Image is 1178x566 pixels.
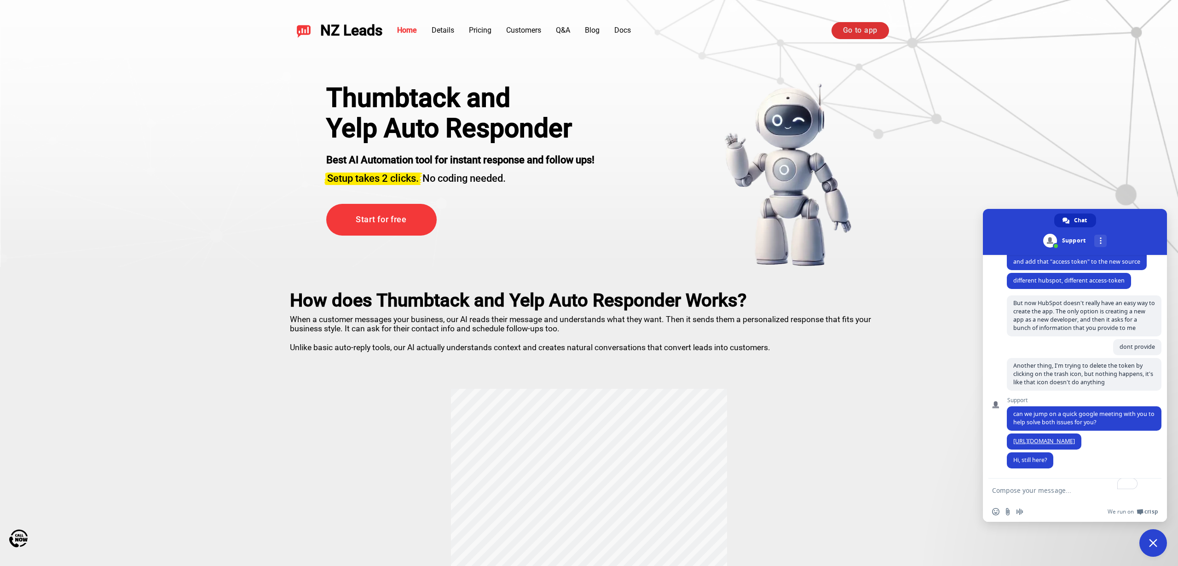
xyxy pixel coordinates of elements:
[1013,410,1155,426] span: can we jump on a quick google meeting with you to help solve both issues for you?
[1013,437,1075,445] a: [URL][DOMAIN_NAME]
[832,22,889,39] a: Go to app
[556,26,570,35] a: Q&A
[326,204,437,236] a: Start for free
[296,23,311,38] img: NZ Leads logo
[469,26,491,35] a: Pricing
[1054,214,1096,227] a: Chat
[290,290,888,311] h2: How does Thumbtack and Yelp Auto Responder Works?
[320,22,382,39] span: NZ Leads
[1108,508,1158,515] a: We run onCrisp
[1016,508,1023,515] span: Audio message
[1013,456,1047,464] span: Hi, still here?
[585,26,600,35] a: Blog
[1007,397,1161,404] span: Support
[992,508,999,515] span: Insert an emoji
[506,26,541,35] a: Customers
[326,83,595,113] div: Thumbtack and
[1013,277,1125,284] span: different hubspot, different access-token
[1139,529,1167,557] a: Close chat
[1013,299,1155,332] span: But now HubSpot doesn’t really have an easy way to create the app. The only option is creating a ...
[9,529,28,548] img: Call Now
[1108,508,1134,515] span: We run on
[724,83,852,267] img: yelp bot
[1013,362,1153,386] span: Another thing, I’m trying to delete the token by clicking on the trash icon, but nothing happens,...
[326,113,595,144] h1: Yelp Auto Responder
[1144,508,1158,515] span: Crisp
[326,167,595,185] h3: No coding needed.
[397,26,417,35] a: Home
[290,311,888,352] p: When a customer messages your business, our AI reads their message and understands what they want...
[1074,214,1087,227] span: Chat
[327,173,419,184] span: Setup takes 2 clicks.
[1120,343,1155,351] span: dont provide
[1004,508,1011,515] span: Send a file
[614,26,631,35] a: Docs
[992,479,1139,502] textarea: To enrich screen reader interactions, please activate Accessibility in Grammarly extension settings
[326,154,595,166] strong: Best AI Automation tool for instant response and follow ups!
[432,26,454,35] a: Details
